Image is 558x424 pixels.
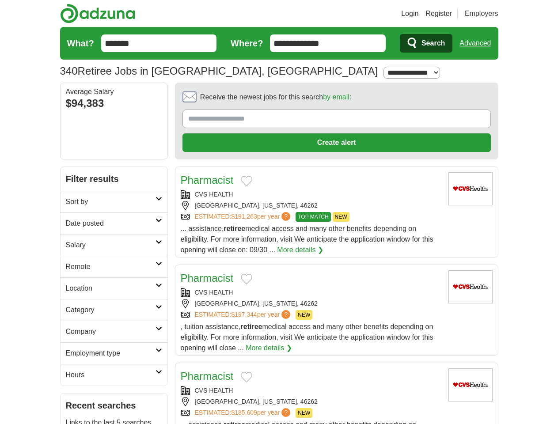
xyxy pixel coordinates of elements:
span: ? [281,212,290,221]
a: Remote [61,256,167,277]
span: $185,609 [231,409,257,416]
button: Create alert [182,133,491,152]
div: $94,383 [66,95,162,111]
a: CVS HEALTH [195,289,233,296]
img: CVS Health logo [448,270,493,303]
div: [GEOGRAPHIC_DATA], [US_STATE], 46262 [181,299,441,308]
a: Category [61,299,167,321]
a: Sort by [61,191,167,212]
img: Adzuna logo [60,4,135,23]
a: More details ❯ [246,343,292,353]
a: Pharmacist [181,370,234,382]
span: NEW [333,212,349,222]
h2: Category [66,305,156,315]
a: ESTIMATED:$197,344per year? [195,310,292,320]
strong: retiree [241,323,262,330]
a: Location [61,277,167,299]
h2: Salary [66,240,156,250]
a: Login [401,8,418,19]
span: ... assistance, medical access and many other benefits depending on eligibility. For more informa... [181,225,433,254]
span: NEW [296,310,312,320]
a: Pharmacist [181,272,234,284]
span: $197,344 [231,311,257,318]
a: Date posted [61,212,167,234]
div: [GEOGRAPHIC_DATA], [US_STATE], 46262 [181,397,441,406]
h2: Recent searches [66,399,162,412]
span: TOP MATCH [296,212,330,222]
span: , tuition assistance, medical access and many other benefits depending on eligibility. For more i... [181,323,433,352]
a: Pharmacist [181,174,234,186]
a: Register [425,8,452,19]
a: Company [61,321,167,342]
button: Add to favorite jobs [241,176,252,186]
a: CVS HEALTH [195,191,233,198]
span: Search [421,34,445,52]
h2: Filter results [61,167,167,191]
button: Add to favorite jobs [241,372,252,382]
h1: Retiree Jobs in [GEOGRAPHIC_DATA], [GEOGRAPHIC_DATA] [60,65,378,77]
a: Advanced [459,34,491,52]
a: Salary [61,234,167,256]
a: Hours [61,364,167,386]
h2: Remote [66,261,156,272]
a: ESTIMATED:$191,263per year? [195,212,292,222]
span: 340 [60,63,78,79]
div: [GEOGRAPHIC_DATA], [US_STATE], 46262 [181,201,441,210]
h2: Date posted [66,218,156,229]
strong: retiree [224,225,245,232]
span: ? [281,310,290,319]
img: CVS Health logo [448,368,493,401]
a: More details ❯ [277,245,323,255]
h2: Employment type [66,348,156,359]
a: by email [323,93,349,101]
a: ESTIMATED:$185,609per year? [195,408,292,418]
span: ? [281,408,290,417]
button: Add to favorite jobs [241,274,252,284]
div: Average Salary [66,88,162,95]
span: $191,263 [231,213,257,220]
a: CVS HEALTH [195,387,233,394]
label: Where? [231,37,263,50]
span: NEW [296,408,312,418]
label: What? [67,37,94,50]
img: CVS Health logo [448,172,493,205]
h2: Location [66,283,156,294]
button: Search [400,34,452,53]
a: Employers [465,8,498,19]
span: Receive the newest jobs for this search : [200,92,351,102]
h2: Hours [66,370,156,380]
h2: Company [66,326,156,337]
h2: Sort by [66,197,156,207]
a: Employment type [61,342,167,364]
